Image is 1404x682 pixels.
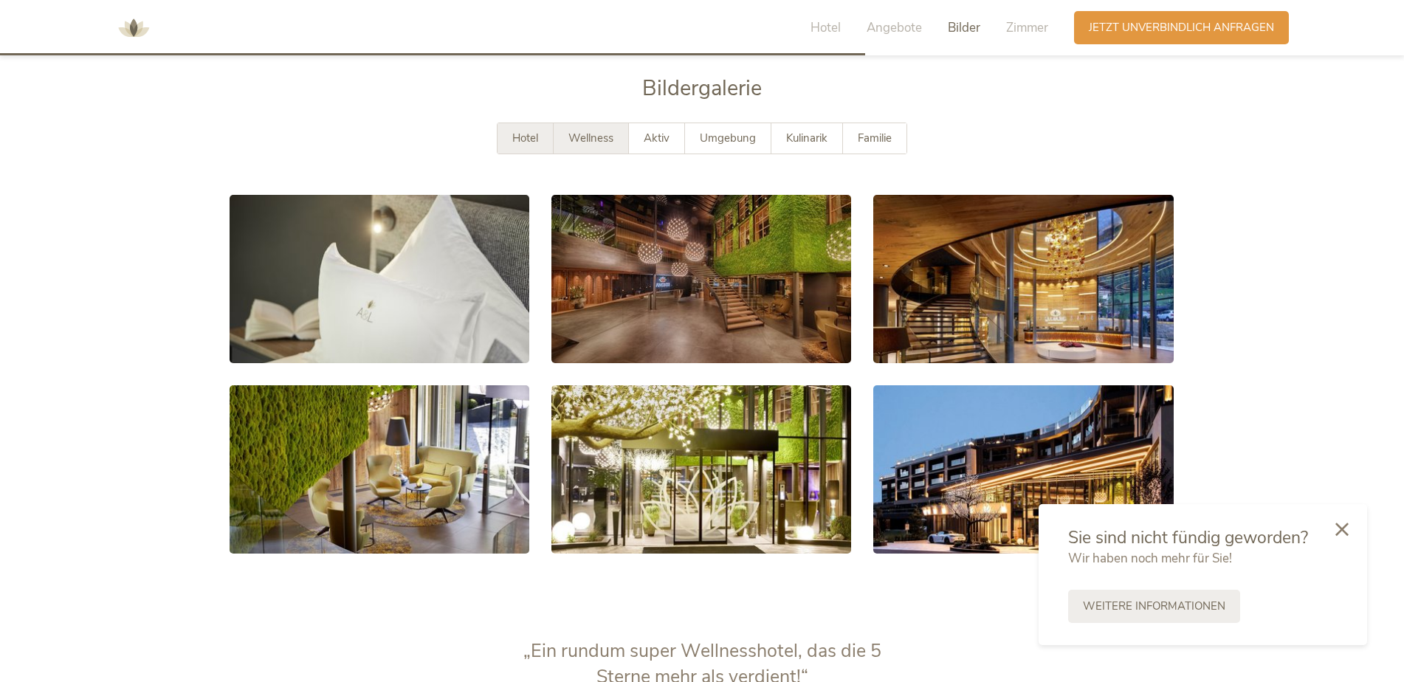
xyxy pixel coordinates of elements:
span: Umgebung [700,131,756,145]
span: Aktiv [644,131,670,145]
span: Sie sind nicht fündig geworden? [1068,526,1308,549]
span: Familie [858,131,892,145]
span: Hotel [512,131,538,145]
img: AMONTI & LUNARIS Wellnessresort [111,6,156,50]
span: Zimmer [1006,19,1048,36]
span: Bildergalerie [642,74,762,103]
span: Hotel [811,19,841,36]
span: Kulinarik [786,131,827,145]
span: Angebote [867,19,922,36]
span: Jetzt unverbindlich anfragen [1089,20,1274,35]
span: Wir haben noch mehr für Sie! [1068,550,1232,567]
a: Weitere Informationen [1068,590,1240,623]
span: Bilder [948,19,980,36]
a: AMONTI & LUNARIS Wellnessresort [111,22,156,32]
span: Weitere Informationen [1083,599,1225,614]
span: Wellness [568,131,613,145]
